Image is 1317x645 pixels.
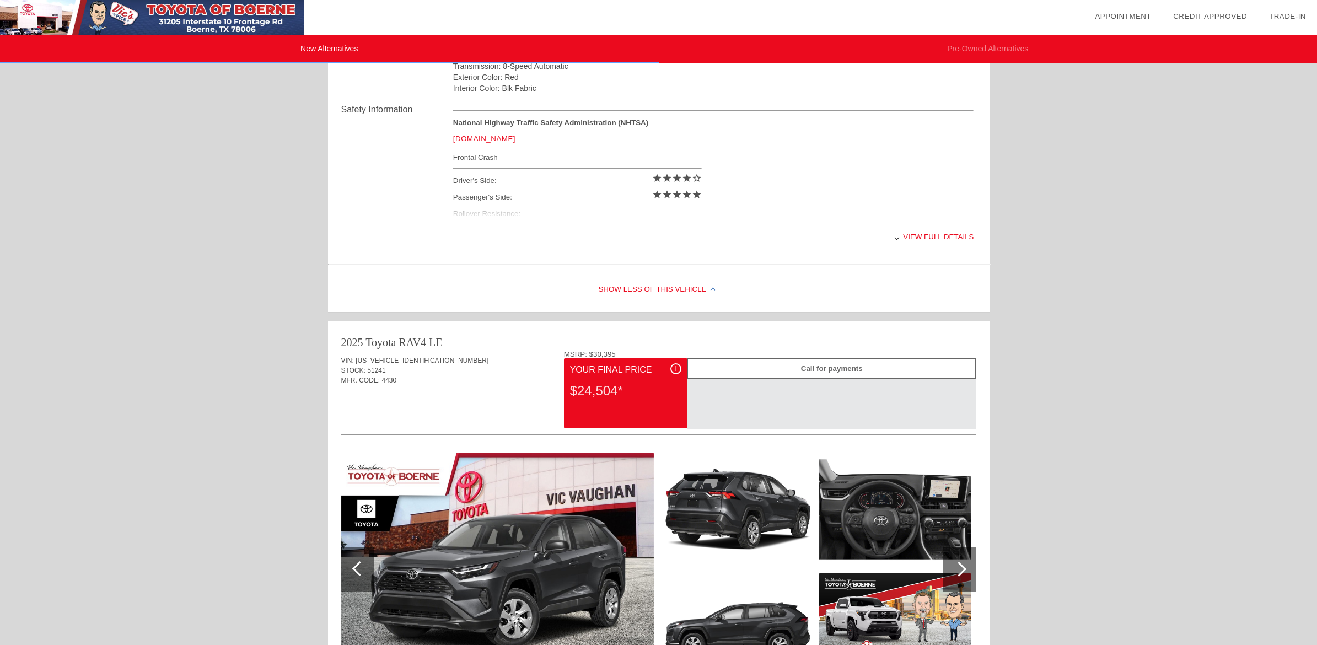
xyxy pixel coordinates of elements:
i: star [692,190,702,200]
div: MSRP: $30,395 [564,350,976,358]
i: star [682,190,692,200]
i: star [652,173,662,183]
i: star [662,173,672,183]
span: STOCK: [341,367,365,374]
i: star [672,173,682,183]
i: star [672,190,682,200]
span: MFR. CODE: [341,377,380,384]
img: image.aspx [819,453,971,566]
i: star_border [692,173,702,183]
div: Your Final Price [570,363,681,377]
div: Safety Information [341,103,453,116]
span: 51241 [367,367,385,374]
div: $24,504* [570,377,681,405]
div: i [670,363,681,374]
i: star [662,190,672,200]
div: Call for payments [687,358,976,379]
img: image.aspx [662,453,814,566]
i: star [682,173,692,183]
span: [US_VEHICLE_IDENTIFICATION_NUMBER] [356,357,488,364]
a: [DOMAIN_NAME] [453,135,515,143]
span: VIN: [341,357,354,364]
a: Trade-In [1269,12,1306,20]
div: Frontal Crash [453,150,702,164]
i: star [652,190,662,200]
div: Exterior Color: Red [453,72,974,83]
strong: National Highway Traffic Safety Administration (NHTSA) [453,119,648,127]
div: Interior Color: Blk Fabric [453,83,974,94]
div: Driver's Side: [453,173,702,189]
a: Appointment [1095,12,1151,20]
div: LE [429,335,442,350]
div: Show Less of this Vehicle [328,268,990,312]
div: View full details [453,223,974,250]
span: 4430 [382,377,397,384]
div: 2025 Toyota RAV4 [341,335,427,350]
div: Passenger's Side: [453,189,702,206]
a: Credit Approved [1173,12,1247,20]
div: Quoted on [DATE] 7:17:15 AM [341,402,976,420]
